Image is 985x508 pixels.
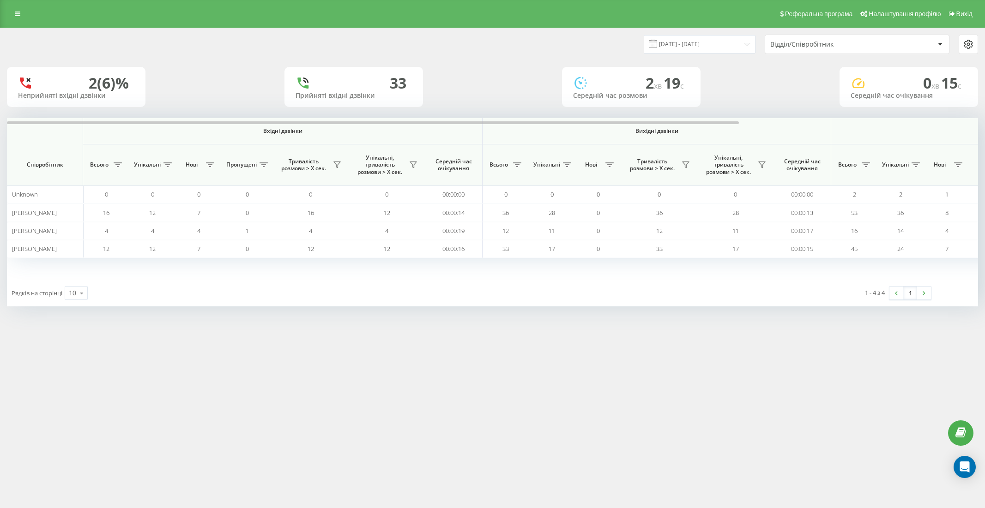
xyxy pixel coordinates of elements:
span: 24 [897,245,904,253]
div: 33 [390,74,406,92]
span: 7 [945,245,949,253]
span: Всього [487,161,510,168]
span: Середній час очікування [780,158,824,172]
span: Унікальні, тривалість розмови > Х сек. [702,154,755,176]
span: 1 [945,190,949,198]
span: 0 [151,190,154,198]
span: Всього [836,161,859,168]
span: 0 [385,190,388,198]
td: 00:00:17 [773,222,831,240]
div: Прийняті вхідні дзвінки [296,92,412,100]
span: 33 [502,245,509,253]
span: 0 [246,245,249,253]
span: 11 [549,227,555,235]
span: 12 [384,245,390,253]
span: 0 [197,190,200,198]
span: 36 [656,209,663,217]
span: [PERSON_NAME] [12,245,57,253]
span: 7 [197,209,200,217]
span: Середній час очікування [432,158,475,172]
span: 19 [664,73,684,93]
div: Неприйняті вхідні дзвінки [18,92,134,100]
span: 0 [597,227,600,235]
span: Унікальні, тривалість розмови > Х сек. [353,154,406,176]
span: 14 [897,227,904,235]
span: 8 [945,209,949,217]
span: 4 [105,227,108,235]
span: [PERSON_NAME] [12,209,57,217]
span: 12 [149,209,156,217]
span: 36 [897,209,904,217]
div: 1 - 4 з 4 [865,288,885,297]
td: 00:00:16 [425,240,483,258]
span: 11 [732,227,739,235]
span: хв [654,81,664,91]
span: 0 [658,190,661,198]
span: 0 [504,190,508,198]
span: 28 [549,209,555,217]
span: Вхідні дзвінки [107,127,458,135]
span: 36 [502,209,509,217]
span: 2 [899,190,902,198]
span: Нові [180,161,203,168]
span: 0 [597,209,600,217]
div: Середній час очікування [851,92,967,100]
span: Нові [580,161,603,168]
span: 17 [549,245,555,253]
td: 00:00:13 [773,203,831,221]
span: Унікальні [533,161,560,168]
span: 0 [550,190,554,198]
span: 12 [103,245,109,253]
span: Унікальні [134,161,161,168]
span: c [680,81,684,91]
span: Співробітник [15,161,75,168]
span: 0 [923,73,941,93]
td: 00:00:14 [425,203,483,221]
span: 12 [384,209,390,217]
span: 7 [197,245,200,253]
span: Тривалість розмови > Х сек. [626,158,679,172]
span: 12 [502,227,509,235]
span: 16 [308,209,314,217]
span: 17 [732,245,739,253]
span: Unknown [12,190,38,198]
td: 00:00:00 [425,185,483,203]
span: 12 [656,227,663,235]
td: 00:00:19 [425,222,483,240]
span: 2 [646,73,664,93]
div: Відділ/Співробітник [770,41,881,48]
span: Рядків на сторінці [12,289,62,297]
span: Всього [88,161,111,168]
span: Пропущені [226,161,257,168]
div: 10 [69,288,76,298]
span: Вихідні дзвінки [504,127,810,135]
div: 2 (6)% [89,74,129,92]
span: 4 [385,227,388,235]
span: хв [931,81,941,91]
span: 16 [103,209,109,217]
span: 4 [945,227,949,235]
span: 0 [597,190,600,198]
span: 0 [309,190,312,198]
span: 4 [197,227,200,235]
span: 4 [309,227,312,235]
span: 28 [732,209,739,217]
span: [PERSON_NAME] [12,227,57,235]
span: 1 [246,227,249,235]
span: Вихід [956,10,973,18]
span: Реферальна програма [785,10,853,18]
div: Open Intercom Messenger [954,456,976,478]
span: 45 [851,245,858,253]
span: 0 [246,209,249,217]
span: 12 [308,245,314,253]
div: Середній час розмови [573,92,689,100]
span: Нові [928,161,951,168]
span: Тривалість розмови > Х сек. [277,158,330,172]
span: 4 [151,227,154,235]
span: 0 [246,190,249,198]
span: 53 [851,209,858,217]
a: 1 [903,287,917,299]
span: Унікальні [882,161,909,168]
span: 0 [105,190,108,198]
span: 16 [851,227,858,235]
